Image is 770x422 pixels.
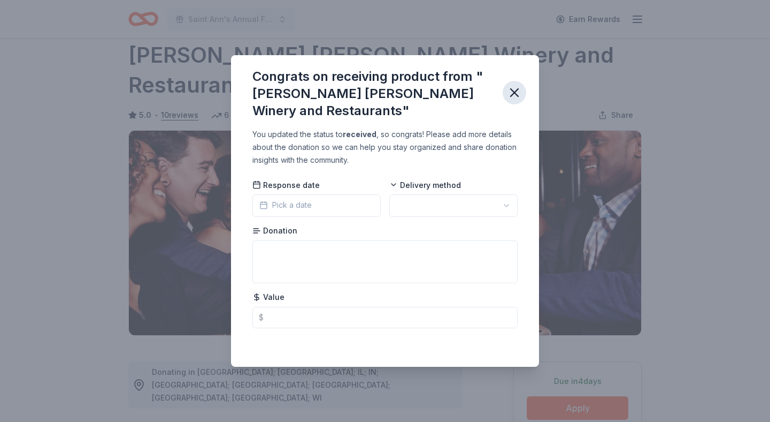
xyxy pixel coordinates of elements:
span: Value [252,292,284,303]
span: Delivery method [389,180,461,191]
div: Congrats on receiving product from "[PERSON_NAME] [PERSON_NAME] Winery and Restaurants" [252,68,494,119]
b: received [343,130,376,139]
span: Donation [252,225,297,236]
span: Response date [252,180,320,191]
span: Pick a date [259,199,312,212]
button: Pick a date [252,194,381,217]
div: You updated the status to , so congrats! Please add more details about the donation so we can hel... [252,128,518,167]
